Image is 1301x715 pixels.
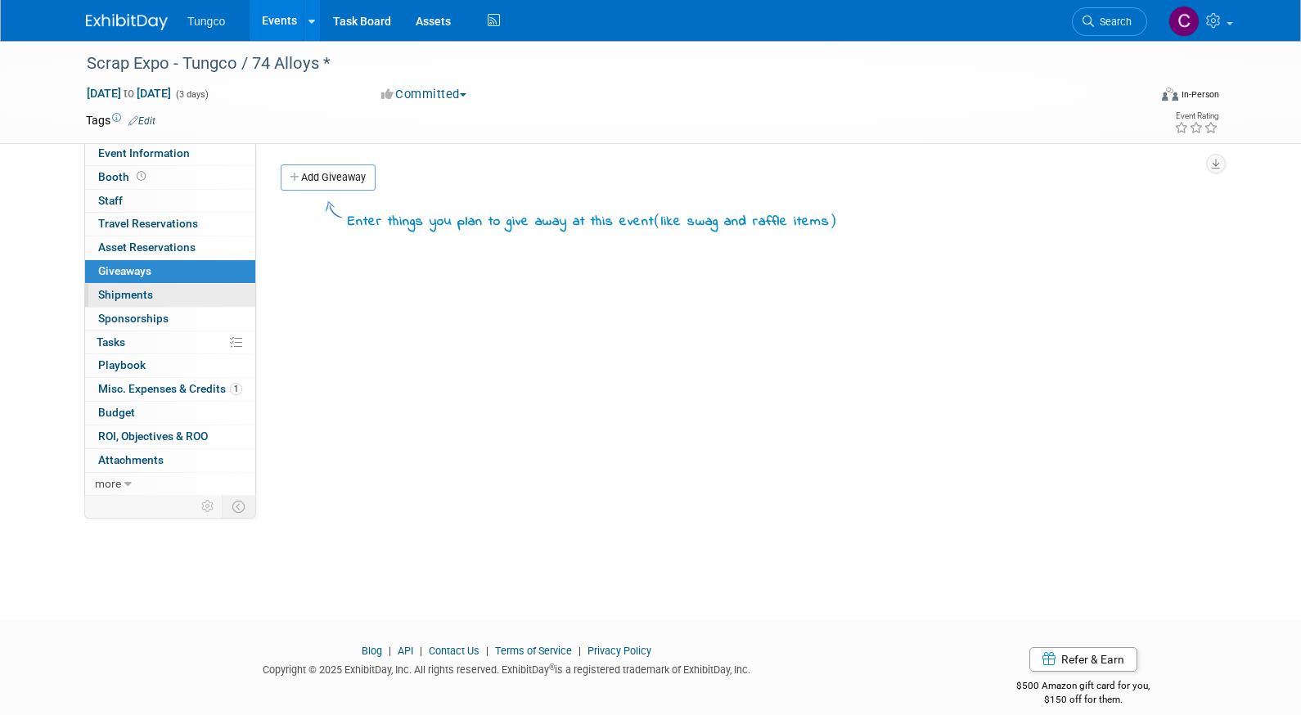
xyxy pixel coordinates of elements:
img: Chris Capps [1168,6,1200,37]
a: Privacy Policy [587,645,651,657]
a: Travel Reservations [85,213,255,236]
div: Scrap Expo - Tungco / 74 Alloys * [81,49,1123,79]
a: Booth [85,166,255,189]
span: | [416,645,426,657]
span: Sponsorships [98,312,169,325]
span: Misc. Expenses & Credits [98,382,242,395]
div: Copyright © 2025 ExhibitDay, Inc. All rights reserved. ExhibitDay is a registered trademark of Ex... [86,659,927,677]
a: Staff [85,190,255,213]
span: | [385,645,395,657]
span: (3 days) [174,89,209,100]
img: Format-Inperson.png [1162,88,1178,101]
div: In-Person [1181,88,1219,101]
span: 1 [230,383,242,395]
a: Attachments [85,449,255,472]
div: $500 Amazon gift card for you, [952,668,1216,706]
td: Toggle Event Tabs [223,496,256,517]
span: Shipments [98,288,153,301]
span: Attachments [98,453,164,466]
span: Search [1094,16,1132,28]
sup: ® [549,663,555,672]
span: Tasks [97,335,125,349]
a: Event Information [85,142,255,165]
button: Committed [376,86,473,103]
a: Add Giveaway [281,164,376,191]
span: Playbook [98,358,146,371]
a: Refer & Earn [1029,647,1137,672]
a: Sponsorships [85,308,255,331]
td: Personalize Event Tab Strip [194,496,223,517]
a: Shipments [85,284,255,307]
span: Booth [98,170,149,183]
a: Terms of Service [495,645,572,657]
span: Asset Reservations [98,241,196,254]
span: ( [654,212,661,228]
a: API [398,645,413,657]
div: Event Rating [1174,112,1218,120]
img: ExhibitDay [86,14,168,30]
div: Enter things you plan to give away at this event like swag and raffle items [348,210,837,232]
span: Event Information [98,146,190,160]
a: Budget [85,402,255,425]
a: Asset Reservations [85,236,255,259]
span: | [482,645,493,657]
a: Giveaways [85,260,255,283]
span: Booth not reserved yet [133,170,149,182]
span: | [574,645,585,657]
a: Edit [128,115,155,127]
a: Tasks [85,331,255,354]
a: Contact Us [429,645,479,657]
span: Giveaways [98,264,151,277]
a: more [85,473,255,496]
a: Playbook [85,354,255,377]
span: to [121,87,137,100]
a: Misc. Expenses & Credits1 [85,378,255,401]
div: $150 off for them. [952,693,1216,707]
span: Budget [98,406,135,419]
span: ) [830,212,837,228]
span: [DATE] [DATE] [86,86,172,101]
a: Blog [362,645,382,657]
span: Staff [98,194,123,207]
span: Travel Reservations [98,217,198,230]
a: ROI, Objectives & ROO [85,425,255,448]
div: Event Format [1051,85,1219,110]
span: Tungco [187,15,225,28]
td: Tags [86,112,155,128]
a: Search [1072,7,1147,36]
span: more [95,477,121,490]
span: ROI, Objectives & ROO [98,429,208,443]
